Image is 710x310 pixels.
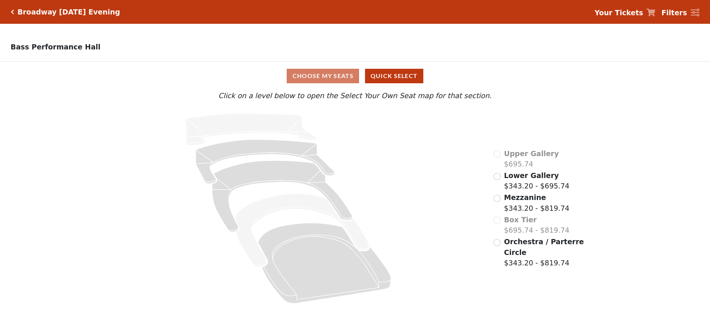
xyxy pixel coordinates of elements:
[504,216,537,224] span: Box Tier
[504,236,585,268] label: $343.20 - $819.74
[661,7,699,18] a: Filters
[661,9,687,17] strong: Filters
[595,7,655,18] a: Your Tickets
[504,214,569,236] label: $695.74 - $819.74
[504,148,559,169] label: $695.74
[186,114,317,145] path: Upper Gallery - Seats Available: 0
[365,69,423,83] button: Quick Select
[504,238,584,256] span: Orchestra / Parterre Circle
[11,9,14,14] a: Click here to go back to filters
[17,8,120,16] h5: Broadway [DATE] Evening
[196,140,335,184] path: Lower Gallery - Seats Available: 43
[504,193,546,201] span: Mezzanine
[258,223,391,303] path: Orchestra / Parterre Circle - Seats Available: 3
[504,171,559,180] span: Lower Gallery
[94,90,616,101] p: Click on a level below to open the Select Your Own Seat map for that section.
[504,170,569,191] label: $343.20 - $695.74
[504,149,559,158] span: Upper Gallery
[504,192,569,213] label: $343.20 - $819.74
[595,9,643,17] strong: Your Tickets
